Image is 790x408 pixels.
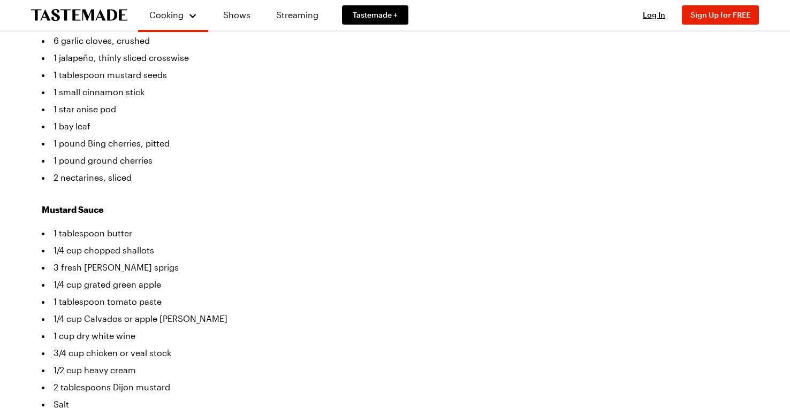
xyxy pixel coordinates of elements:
li: 1/4 cup Calvados or apple [PERSON_NAME] [42,310,395,327]
span: Tastemade + [353,10,398,20]
span: Cooking [149,10,184,20]
li: 2 tablespoons Dijon mustard [42,379,395,396]
li: 1 cup dry white wine [42,327,395,344]
a: Tastemade + [342,5,408,25]
button: Log In [633,10,675,20]
span: Sign Up for FREE [690,10,750,19]
li: 1 tablespoon mustard seeds [42,66,395,83]
h3: Mustard Sauce [42,203,395,216]
span: Log In [643,10,665,19]
li: 1/4 cup grated green apple [42,276,395,293]
li: 3/4 cup chicken or veal stock [42,344,395,361]
li: 1 star anise pod [42,101,395,118]
li: 1 pound ground cherries [42,152,395,169]
li: 1 jalapeño, thinly sliced crosswise [42,49,395,66]
li: 1 tablespoon tomato paste [42,293,395,310]
button: Sign Up for FREE [682,5,759,25]
li: 1 bay leaf [42,118,395,135]
a: To Tastemade Home Page [31,9,127,21]
li: 1 pound Bing cherries, pitted [42,135,395,152]
li: 1 tablespoon butter [42,225,395,242]
li: 6 garlic cloves, crushed [42,32,395,49]
li: 1 small cinnamon stick [42,83,395,101]
li: 2 nectarines, sliced [42,169,395,186]
li: 1/2 cup heavy cream [42,361,395,379]
button: Cooking [149,4,197,26]
li: 3 fresh [PERSON_NAME] sprigs [42,259,395,276]
li: 1/4 cup chopped shallots [42,242,395,259]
